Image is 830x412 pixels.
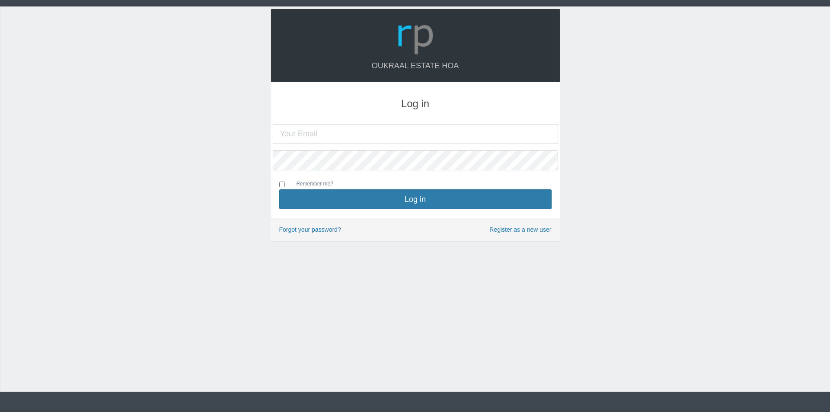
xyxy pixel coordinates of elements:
[280,62,551,70] h4: Oukraal Estate HOA
[279,189,552,209] button: Log in
[395,16,436,57] img: Logo
[279,98,552,109] h3: Log in
[279,226,341,233] a: Forgot your password?
[489,225,551,235] a: Register as a new user
[288,180,333,189] label: Remember me?
[273,124,558,144] input: Your Email
[279,182,285,187] input: Remember me?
